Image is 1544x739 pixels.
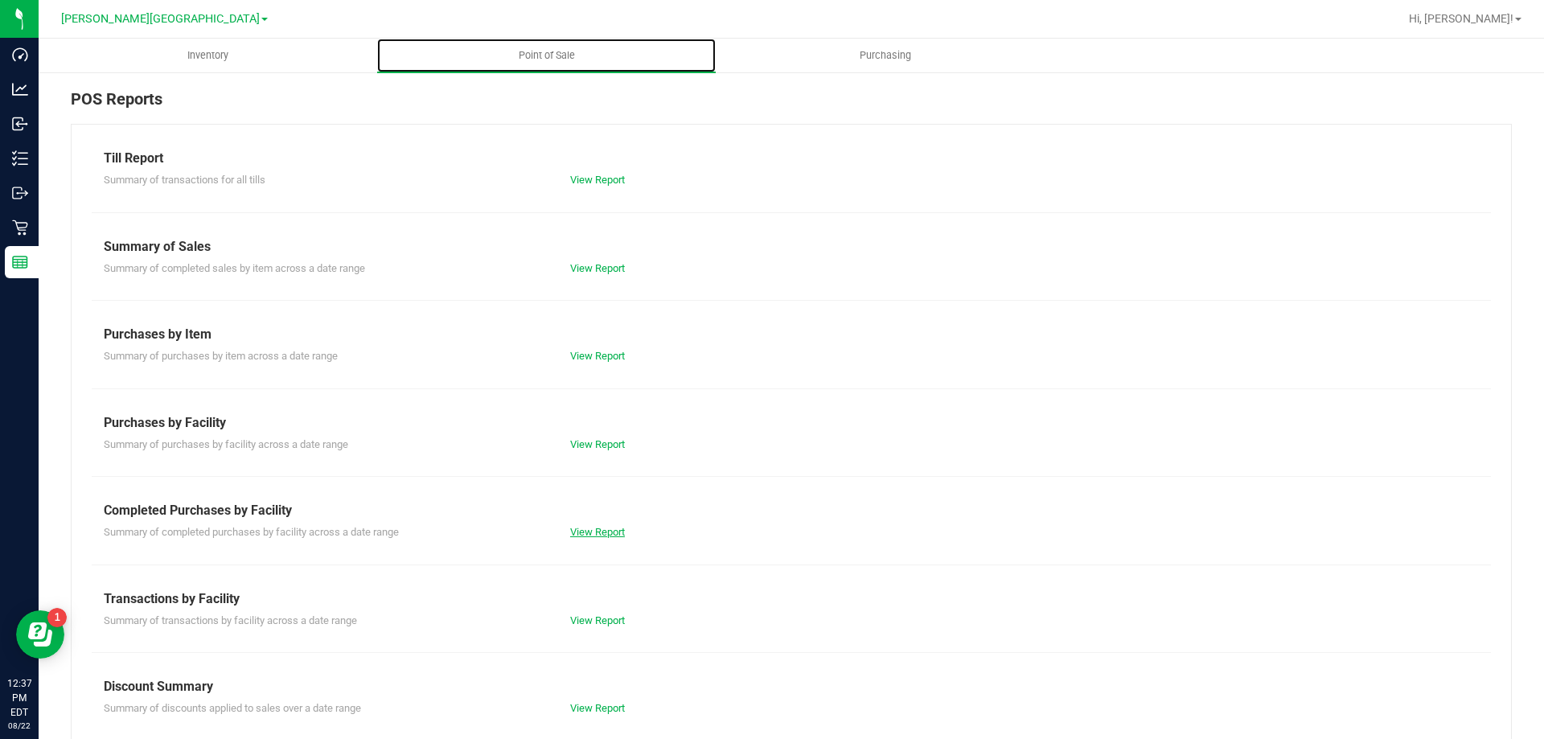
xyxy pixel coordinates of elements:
[61,12,260,26] span: [PERSON_NAME][GEOGRAPHIC_DATA]
[104,413,1479,433] div: Purchases by Facility
[104,677,1479,696] div: Discount Summary
[12,47,28,63] inline-svg: Dashboard
[7,676,31,720] p: 12:37 PM EDT
[104,325,1479,344] div: Purchases by Item
[570,526,625,538] a: View Report
[7,720,31,732] p: 08/22
[570,702,625,714] a: View Report
[838,48,933,63] span: Purchasing
[12,254,28,270] inline-svg: Reports
[39,39,377,72] a: Inventory
[104,702,361,714] span: Summary of discounts applied to sales over a date range
[1409,12,1513,25] span: Hi, [PERSON_NAME]!
[166,48,250,63] span: Inventory
[71,87,1512,124] div: POS Reports
[47,608,67,627] iframe: Resource center unread badge
[12,81,28,97] inline-svg: Analytics
[16,610,64,659] iframe: Resource center
[104,350,338,362] span: Summary of purchases by item across a date range
[570,614,625,626] a: View Report
[104,237,1479,257] div: Summary of Sales
[12,116,28,132] inline-svg: Inbound
[104,501,1479,520] div: Completed Purchases by Facility
[570,350,625,362] a: View Report
[570,438,625,450] a: View Report
[104,589,1479,609] div: Transactions by Facility
[104,174,265,186] span: Summary of transactions for all tills
[377,39,716,72] a: Point of Sale
[12,220,28,236] inline-svg: Retail
[104,149,1479,168] div: Till Report
[104,262,365,274] span: Summary of completed sales by item across a date range
[570,174,625,186] a: View Report
[104,614,357,626] span: Summary of transactions by facility across a date range
[716,39,1054,72] a: Purchasing
[12,150,28,166] inline-svg: Inventory
[104,438,348,450] span: Summary of purchases by facility across a date range
[497,48,597,63] span: Point of Sale
[570,262,625,274] a: View Report
[104,526,399,538] span: Summary of completed purchases by facility across a date range
[12,185,28,201] inline-svg: Outbound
